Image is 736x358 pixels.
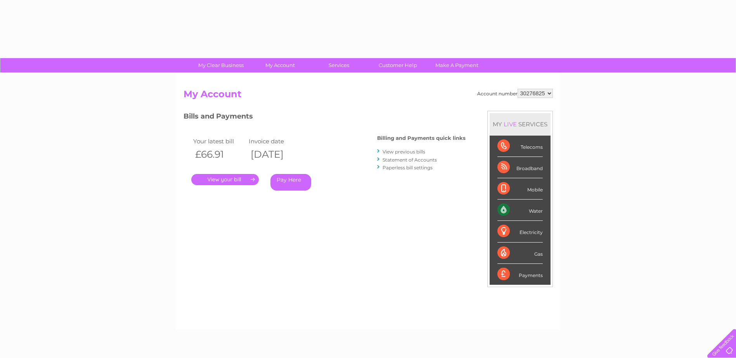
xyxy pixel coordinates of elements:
[497,178,543,200] div: Mobile
[184,89,553,103] h2: My Account
[497,221,543,242] div: Electricity
[497,243,543,264] div: Gas
[425,58,489,72] a: Make A Payment
[191,146,247,162] th: £66.91
[366,58,430,72] a: Customer Help
[377,135,466,141] h4: Billing and Payments quick links
[383,149,425,155] a: View previous bills
[383,157,437,163] a: Statement of Accounts
[477,89,553,98] div: Account number
[497,264,543,285] div: Payments
[191,174,259,185] a: .
[247,136,303,146] td: Invoice date
[184,111,466,124] h3: Bills and Payments
[189,58,253,72] a: My Clear Business
[248,58,312,72] a: My Account
[497,200,543,221] div: Water
[270,174,311,191] a: Pay Here
[247,146,303,162] th: [DATE]
[497,136,543,157] div: Telecoms
[307,58,371,72] a: Services
[490,113,551,135] div: MY SERVICES
[383,165,433,170] a: Paperless bill settings
[497,157,543,178] div: Broadband
[502,120,518,128] div: LIVE
[191,136,247,146] td: Your latest bill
